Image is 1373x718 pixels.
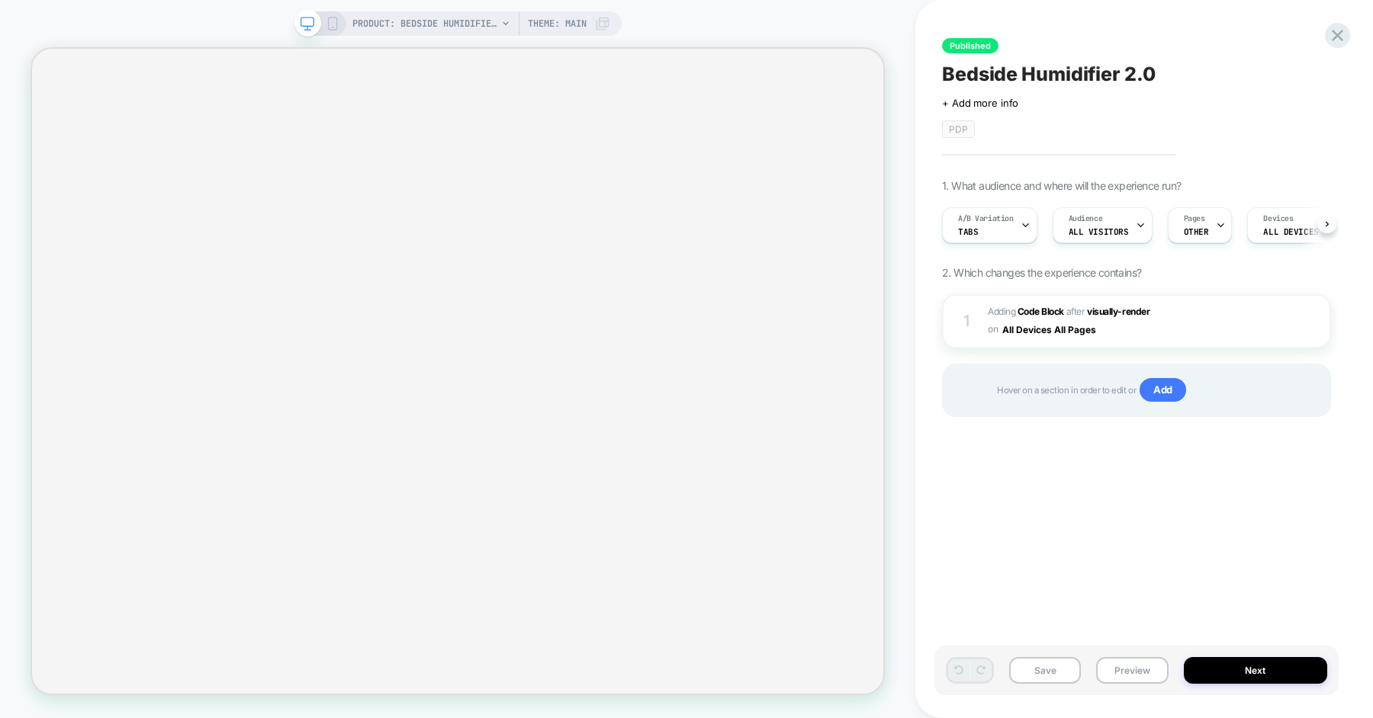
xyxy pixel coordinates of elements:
[352,11,497,36] span: PRODUCT: Bedside Humidifier 2.0 [canopy]
[1184,226,1209,237] span: OTHER
[1069,226,1129,237] span: All Visitors
[1184,213,1205,224] span: Pages
[1140,378,1186,402] span: Add
[959,307,974,335] div: 1
[1066,306,1085,317] span: AFTER
[997,378,1314,402] span: Hover on a section in order to edit or
[988,321,998,338] span: on
[1263,213,1293,224] span: Devices
[942,120,975,138] span: PDP
[1002,320,1108,339] button: All Devices All Pages
[1069,213,1103,224] span: Audience
[988,306,1064,317] span: Adding
[958,226,978,237] span: Tabs
[942,97,1018,109] span: + Add more info
[958,213,1014,224] span: A/B Variation
[1263,226,1318,237] span: ALL DEVICES
[942,38,998,53] span: Published
[1009,657,1081,684] button: Save
[1184,657,1328,684] button: Next
[942,266,1141,279] span: 2. Which changes the experience contains?
[1087,306,1150,317] span: visually-render
[942,179,1181,192] span: 1. What audience and where will the experience run?
[1096,657,1168,684] button: Preview
[942,63,1156,85] span: Bedside Humidifier 2.0
[1018,306,1064,317] b: Code Block
[528,11,587,36] span: Theme: MAIN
